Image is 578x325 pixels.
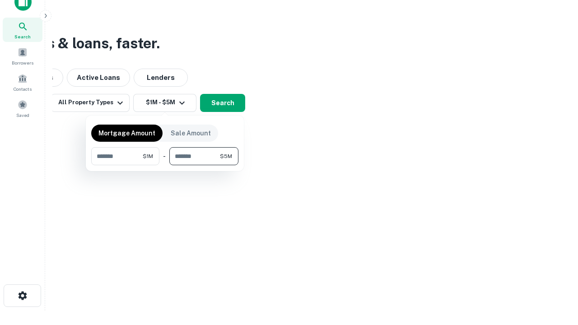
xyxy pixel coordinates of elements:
[98,128,155,138] p: Mortgage Amount
[163,147,166,165] div: -
[220,152,232,160] span: $5M
[143,152,153,160] span: $1M
[171,128,211,138] p: Sale Amount
[533,253,578,296] iframe: Chat Widget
